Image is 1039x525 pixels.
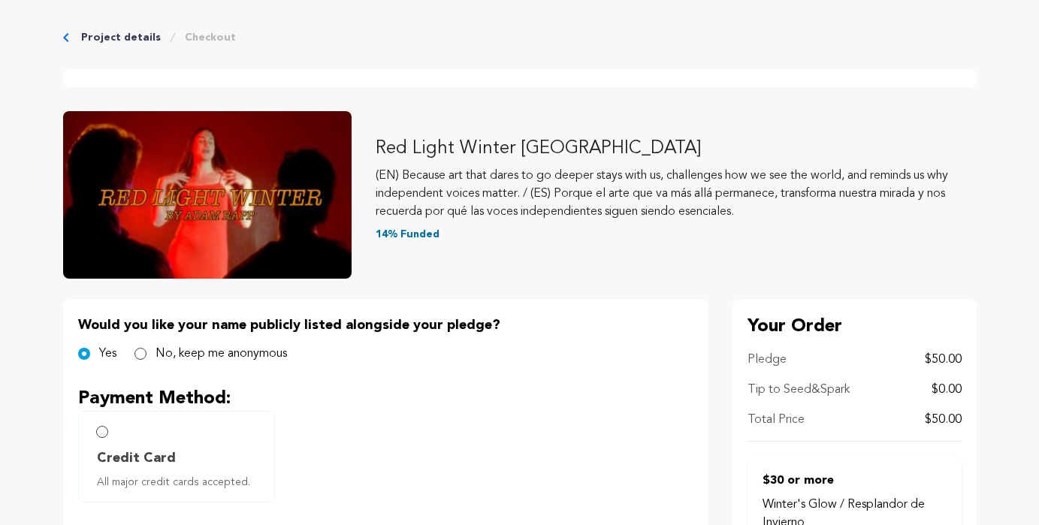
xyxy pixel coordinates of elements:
div: Breadcrumb [63,30,977,45]
label: Yes [99,345,116,363]
p: 14% Funded [376,227,977,242]
p: (EN) Because art that dares to go deeper stays with us, challenges how we see the world, and remi... [376,167,977,221]
p: $0.00 [932,381,962,399]
p: Tip to Seed&Spark [748,381,850,399]
a: Checkout [185,30,236,45]
p: $50.00 [925,411,962,429]
p: $30 or more [763,472,947,490]
a: Project details [81,30,161,45]
p: Pledge [748,351,787,369]
img: Red Light Winter Los Angeles image [63,111,352,279]
label: No, keep me anonymous [156,345,287,363]
p: $50.00 [925,351,962,369]
span: Credit Card [97,448,176,469]
p: Payment Method: [78,387,693,411]
p: Red Light Winter [GEOGRAPHIC_DATA] [376,137,977,161]
p: Your Order [748,315,962,339]
span: All major credit cards accepted. [97,475,262,490]
p: Would you like your name publicly listed alongside your pledge? [78,315,693,336]
p: Total Price [748,411,805,429]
